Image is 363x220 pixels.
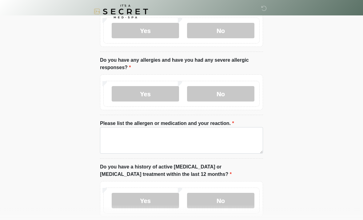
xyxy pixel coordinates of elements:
label: No [187,86,254,102]
label: No [187,23,254,39]
label: Please list the allergen or medication and your reaction. [100,120,234,127]
label: Do you have any allergies and have you had any severe allergic responses? [100,57,263,72]
label: Yes [112,193,179,209]
label: No [187,193,254,209]
img: It's A Secret Med Spa Logo [94,5,148,19]
label: Yes [112,23,179,39]
label: Yes [112,86,179,102]
label: Do you have a history of active [MEDICAL_DATA] or [MEDICAL_DATA] treatment within the last 12 mon... [100,164,263,178]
